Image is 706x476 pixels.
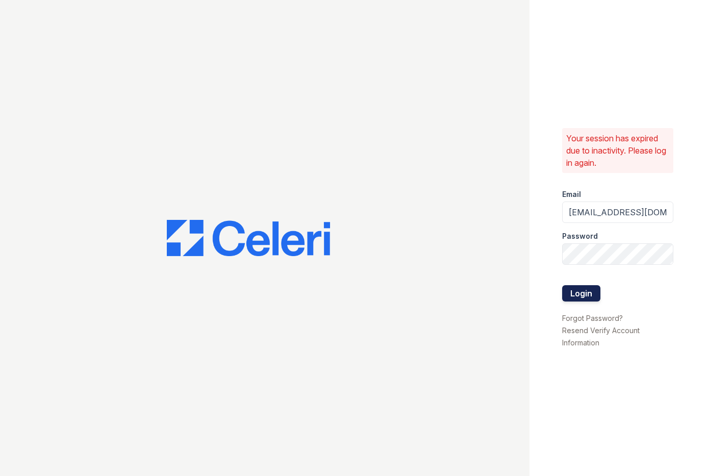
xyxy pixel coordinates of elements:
[167,220,330,257] img: CE_Logo_Blue-a8612792a0a2168367f1c8372b55b34899dd931a85d93a1a3d3e32e68fde9ad4.png
[562,314,623,322] a: Forgot Password?
[562,326,640,347] a: Resend Verify Account Information
[562,285,600,302] button: Login
[566,132,669,169] p: Your session has expired due to inactivity. Please log in again.
[562,231,598,241] label: Password
[562,189,581,199] label: Email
